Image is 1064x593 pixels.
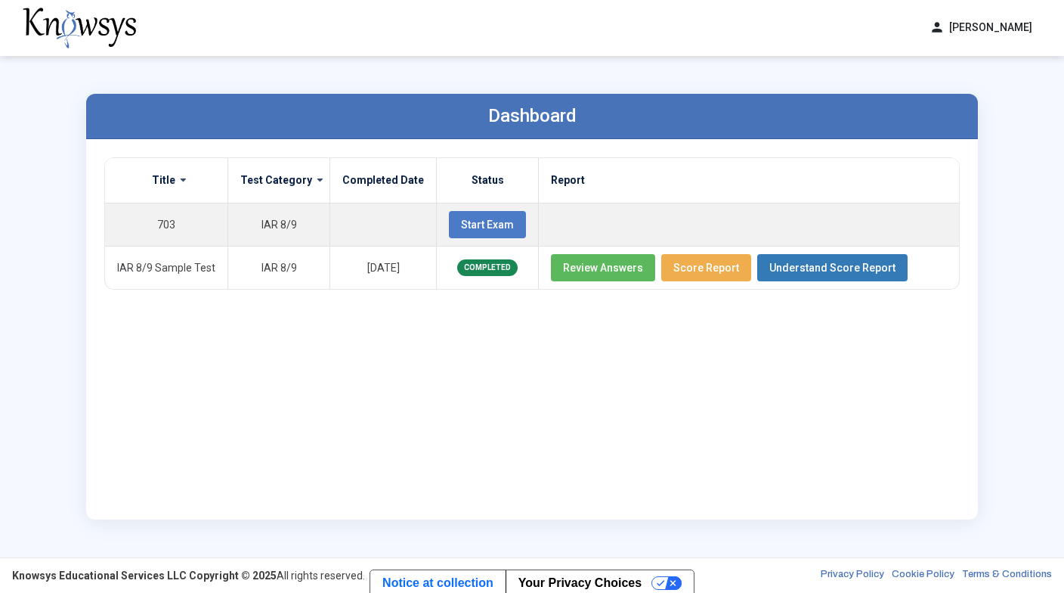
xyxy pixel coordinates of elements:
[673,262,739,274] span: Score Report
[105,246,228,289] td: IAR 8/9 Sample Test
[152,173,175,187] label: Title
[342,173,424,187] label: Completed Date
[449,211,526,238] button: Start Exam
[437,158,539,203] th: Status
[769,262,895,274] span: Understand Score Report
[551,254,655,281] button: Review Answers
[105,203,228,246] td: 703
[12,568,365,583] div: All rights reserved.
[892,568,954,583] a: Cookie Policy
[920,15,1041,40] button: person[PERSON_NAME]
[962,568,1052,583] a: Terms & Conditions
[539,158,960,203] th: Report
[821,568,884,583] a: Privacy Policy
[757,254,908,281] button: Understand Score Report
[929,20,945,36] span: person
[240,173,312,187] label: Test Category
[661,254,751,281] button: Score Report
[228,203,330,246] td: IAR 8/9
[330,246,437,289] td: [DATE]
[23,8,136,48] img: knowsys-logo.png
[488,105,577,126] label: Dashboard
[563,262,643,274] span: Review Answers
[461,219,514,231] span: Start Exam
[457,259,518,276] span: COMPLETED
[228,246,330,289] td: IAR 8/9
[12,570,277,582] strong: Knowsys Educational Services LLC Copyright © 2025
